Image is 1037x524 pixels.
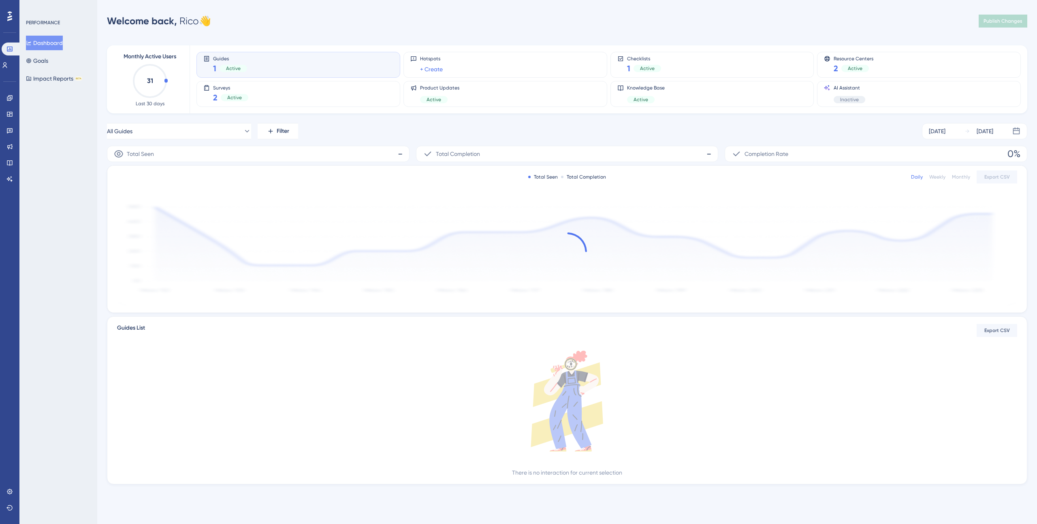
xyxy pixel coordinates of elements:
[26,19,60,26] div: PERFORMANCE
[213,55,247,61] span: Guides
[226,65,241,72] span: Active
[929,174,945,180] div: Weekly
[227,94,242,101] span: Active
[420,64,443,74] a: + Create
[706,147,711,160] span: -
[952,174,970,180] div: Monthly
[561,174,606,180] div: Total Completion
[147,77,153,85] text: 31
[398,147,403,160] span: -
[528,174,558,180] div: Total Seen
[848,65,862,72] span: Active
[984,174,1010,180] span: Export CSV
[420,85,459,91] span: Product Updates
[213,85,248,90] span: Surveys
[213,92,218,103] span: 2
[26,36,63,50] button: Dashboard
[1007,147,1020,160] span: 0%
[979,15,1027,28] button: Publish Changes
[427,96,441,103] span: Active
[512,468,622,477] div: There is no interaction for current selection
[977,170,1017,183] button: Export CSV
[420,55,443,62] span: Hotspots
[107,123,251,139] button: All Guides
[136,100,164,107] span: Last 30 days
[984,18,1022,24] span: Publish Changes
[627,63,630,74] span: 1
[277,126,289,136] span: Filter
[634,96,648,103] span: Active
[127,149,154,159] span: Total Seen
[627,85,665,91] span: Knowledge Base
[640,65,655,72] span: Active
[26,71,82,86] button: Impact ReportsBETA
[834,63,838,74] span: 2
[75,77,82,81] div: BETA
[26,53,48,68] button: Goals
[911,174,923,180] div: Daily
[107,15,177,27] span: Welcome back,
[745,149,788,159] span: Completion Rate
[213,63,216,74] span: 1
[834,85,865,91] span: AI Assistant
[984,327,1010,334] span: Export CSV
[436,149,480,159] span: Total Completion
[124,52,176,62] span: Monthly Active Users
[107,126,132,136] span: All Guides
[258,123,298,139] button: Filter
[834,55,873,61] span: Resource Centers
[840,96,859,103] span: Inactive
[117,323,145,338] span: Guides List
[929,126,945,136] div: [DATE]
[627,55,661,61] span: Checklists
[977,324,1017,337] button: Export CSV
[107,15,211,28] div: Rico 👋
[977,126,993,136] div: [DATE]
